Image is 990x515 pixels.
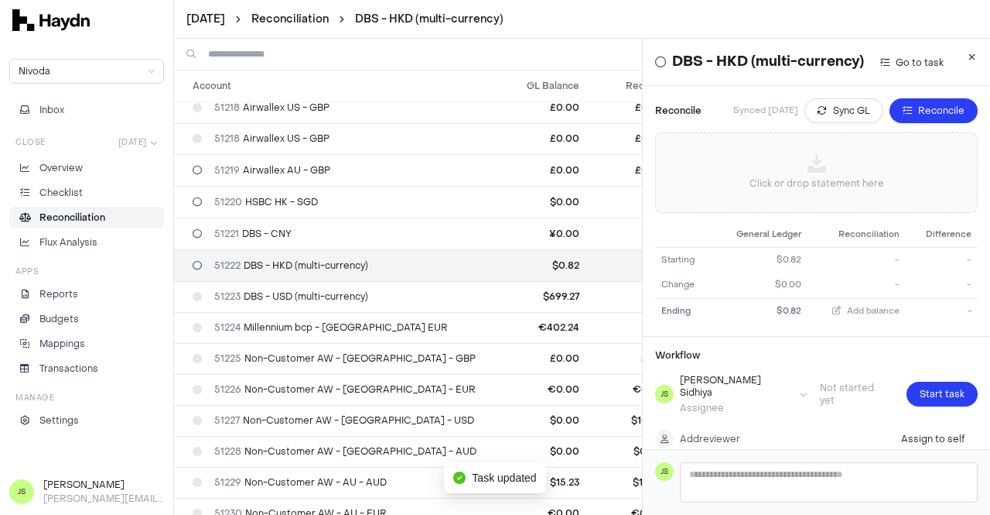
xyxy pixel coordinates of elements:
span: 51227 [214,414,240,427]
nav: breadcrumb [186,12,504,27]
a: Go to task [870,51,954,73]
button: Reconcile [889,98,978,123]
h3: Workflow [655,349,700,362]
div: DBS - HKD (multi-currency) [655,51,954,73]
p: Settings [39,414,79,427]
td: Starting [655,247,712,273]
p: [PERSON_NAME][EMAIL_ADDRESS][DOMAIN_NAME] [43,492,164,506]
span: Task updated [472,469,536,486]
td: $0.82 [483,249,585,281]
button: Addreviewer [655,430,740,448]
td: $699.27 [483,281,585,312]
div: $0.00 [718,279,801,292]
span: Millennium bcp - [GEOGRAPHIC_DATA] EUR [214,321,448,334]
span: JS [18,486,26,498]
td: £0.00 [483,154,585,186]
a: Flux Analysis [9,232,164,253]
span: £0.00 [635,101,664,114]
p: Mappings [39,337,85,351]
p: Transactions [39,362,98,376]
th: Difference [906,222,978,247]
span: - [895,254,900,266]
span: Add reviewer [680,433,740,445]
span: £0.00 [635,132,664,145]
a: Budgets [9,308,164,330]
button: Go to task [870,53,954,72]
span: DBS - USD (multi-currency) [214,290,368,303]
p: Budgets [39,312,79,326]
td: Ending [655,298,712,324]
button: [DATE] [112,133,165,151]
span: Airwallex AU - GBP [214,164,330,177]
span: Non-Customer AW - [GEOGRAPHIC_DATA] - GBP [214,352,476,365]
button: [DATE] [186,12,225,27]
th: GL Balance [483,70,585,101]
p: Overview [39,161,83,175]
span: Non-Customer AW - [GEOGRAPHIC_DATA] - AUD [214,445,476,458]
span: Airwallex US - GBP [214,101,329,114]
td: ¥0.00 [483,218,585,249]
a: DBS - HKD (multi-currency) [355,12,504,26]
th: Reconciliation [807,222,906,247]
span: Click or drop statement here [656,133,977,212]
p: Flux Analysis [39,235,97,249]
button: Inbox [9,99,164,121]
h3: [PERSON_NAME] [43,478,164,492]
button: JS[PERSON_NAME] SidhiyaAssignee [655,374,807,414]
span: check-circle [453,472,466,484]
button: Add balance [832,305,900,318]
p: Reports [39,287,78,301]
span: 51229 [214,476,241,489]
span: JS [661,389,668,400]
a: Reconciliation [251,12,329,26]
a: Reconciliation [251,12,329,27]
span: Nivoda [19,60,155,83]
td: $0.00 [483,436,585,467]
span: 51219 [214,164,240,177]
a: Overview [9,157,164,179]
div: Assignee [680,402,794,414]
a: Transactions [9,358,164,379]
span: - [967,254,971,266]
a: Settings [9,410,164,431]
span: - [967,279,971,290]
td: £0.00 [483,123,585,154]
span: Assign to self [901,431,964,447]
a: Mappings [9,333,164,355]
a: Reconciliation [9,207,164,228]
span: Sync GL [833,103,870,118]
span: 51222 [214,259,241,272]
span: €0.00 [633,383,664,396]
span: $0.00 [633,445,663,458]
span: £7.79 [641,352,664,365]
td: $0.00 [483,186,585,218]
span: Go to task [896,55,944,70]
span: JS [661,466,668,478]
span: 51225 [214,352,241,365]
span: Inbox [39,103,64,117]
span: 51218 [214,101,240,114]
td: £0.00 [483,92,585,123]
button: Start task [906,382,978,407]
span: DBS - CNY [214,228,292,240]
span: $10.64 [633,476,664,489]
span: Non-Customer AW - AU - AUD [214,476,387,489]
td: $0.00 [483,405,585,436]
span: Airwallex US - GBP [214,132,329,145]
span: $10.00 [631,414,664,427]
span: Reconcile [918,103,964,118]
th: Account [174,70,483,101]
span: - [895,279,900,290]
h3: Close [15,136,46,148]
td: €402.24 [483,312,585,343]
div: $0.82 [718,305,801,318]
span: 51221 [214,228,239,240]
p: Reconciliation [39,211,105,225]
th: Rec. Balance [585,70,692,101]
p: Click or drop statement here [749,176,884,191]
img: svg+xml,%3c [12,9,90,31]
span: 51220 [214,196,242,208]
